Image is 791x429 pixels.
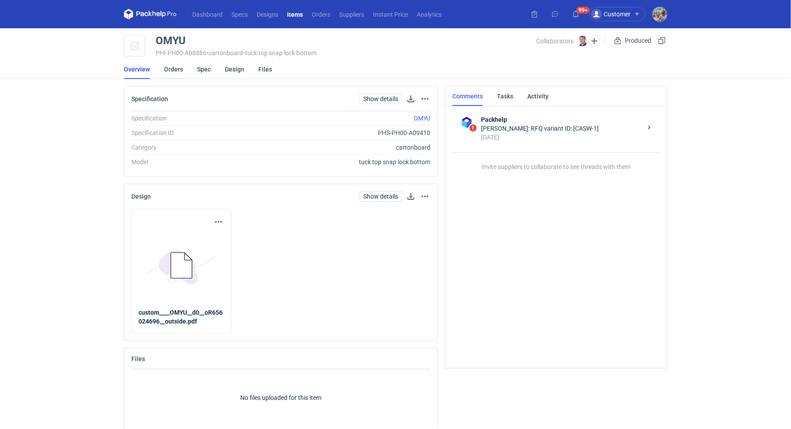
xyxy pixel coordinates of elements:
a: Instant Price [369,9,412,19]
a: Orders [307,9,335,19]
svg: Packhelp Pro [124,9,177,19]
a: Suppliers [335,9,369,19]
button: Edit collaborators [589,35,600,47]
a: Download design [406,191,416,202]
img: Maciej Sikora [577,36,588,46]
button: Duplicate Item [657,35,667,46]
div: [PERSON_NAME]: RFQ variant ID: [CASW-1] [481,124,642,133]
h2: Specification [131,95,168,102]
a: Show details [359,94,402,104]
a: custom____OMYU__d0__oR656024696__outside.pdf [139,309,224,326]
a: Specs [227,9,252,19]
img: Michał Palasek [653,7,667,22]
div: Customer [591,9,631,19]
a: Comments [452,87,483,106]
div: PHI-PH00-A08886 [156,49,536,56]
a: Show details [359,191,402,202]
a: Orders [164,60,183,79]
span: Collaborators [536,38,574,45]
p: Invite suppliers to collaborate to see threads with them [452,152,660,170]
button: Actions [420,191,430,202]
p: No files uploaded for this item [240,393,321,402]
button: Actions [213,217,224,227]
div: Model [131,158,251,166]
div: OMYU [156,35,186,46]
div: Specification [131,114,251,123]
a: Spec [197,60,211,79]
div: cartonboard [251,143,430,152]
img: Packhelp [459,115,474,130]
button: Download specification [406,94,416,104]
div: [DATE] [481,133,642,142]
a: OMYU [414,115,430,122]
a: Activity [527,87,548,106]
span: • tuck top snap lock bottom [243,49,317,56]
h2: Design [131,193,151,200]
div: tuck top snap lock bottom [251,158,430,166]
strong: Packhelp [481,115,642,124]
a: Analytics [412,9,446,19]
span: 1 [470,124,477,132]
strong: custom____OMYU__d0__oR656024696__outside.pdf [139,309,223,325]
button: 99+ [569,7,583,21]
div: Category [131,143,251,152]
div: Specification ID [131,128,251,137]
a: Tasks [497,87,513,106]
button: Customer [590,7,653,21]
div: Produced [612,35,653,46]
a: Items [283,9,307,19]
a: Dashboard [188,9,227,19]
div: PHS-PH00-A09410 [251,128,430,137]
a: Design [225,60,244,79]
button: Actions [420,94,430,104]
a: Overview [124,60,150,79]
h2: Files [131,355,145,362]
a: Designs [252,9,283,19]
a: Files [258,60,272,79]
span: • cartonboard [206,49,243,56]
